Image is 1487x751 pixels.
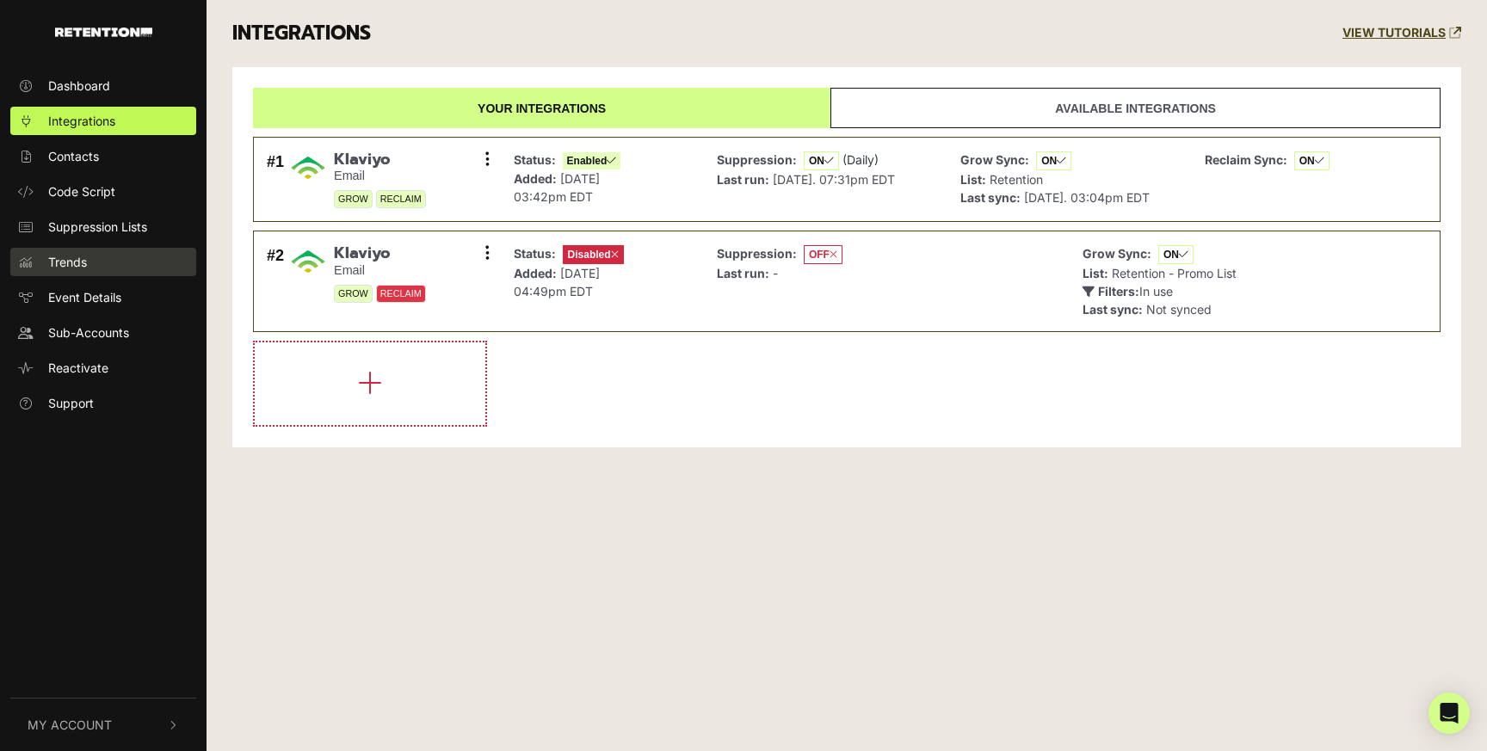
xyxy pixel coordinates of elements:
span: Support [48,394,94,412]
p: In use [1083,282,1237,300]
span: Event Details [48,288,121,306]
span: RECLAIM [376,190,426,208]
span: Klaviyo [334,151,426,169]
strong: Suppression: [717,246,797,261]
strong: Last sync: [960,190,1021,205]
a: Available integrations [830,88,1441,128]
a: Event Details [10,283,196,311]
span: ON [1158,245,1194,264]
a: Integrations [10,107,196,135]
small: Email [334,263,426,278]
a: Code Script [10,177,196,206]
a: Trends [10,248,196,276]
span: ON [1294,151,1330,170]
button: My Account [10,699,196,751]
strong: Added: [514,266,557,280]
span: Trends [48,253,87,271]
span: Retention [990,172,1043,187]
strong: Last run: [717,266,769,280]
strong: List: [1083,266,1108,280]
strong: Status: [514,152,556,167]
small: Email [334,169,426,183]
span: GROW [334,190,373,208]
div: Open Intercom Messenger [1428,693,1470,734]
span: Retention - Promo List [1112,266,1237,280]
span: Contacts [48,147,99,165]
span: GROW [334,285,373,303]
span: Reactivate [48,359,108,377]
img: Retention.com [55,28,152,37]
span: Code Script [48,182,115,200]
strong: Grow Sync: [1083,246,1151,261]
span: OFF [804,245,842,264]
a: Contacts [10,142,196,170]
strong: List: [960,172,986,187]
img: Klaviyo [291,151,325,185]
strong: Reclaim Sync: [1205,152,1287,167]
span: Klaviyo [334,244,426,263]
h3: INTEGRATIONS [232,22,371,46]
span: RECLAIM [376,285,426,303]
a: Sub-Accounts [10,318,196,347]
strong: Grow Sync: [960,152,1029,167]
a: Support [10,389,196,417]
span: Dashboard [48,77,110,95]
a: Reactivate [10,354,196,382]
span: (Daily) [842,152,879,167]
div: #1 [267,151,284,209]
span: My Account [28,716,112,734]
span: ON [804,151,839,170]
span: [DATE] 03:42pm EDT [514,171,600,204]
span: Not synced [1146,302,1212,317]
span: Disabled [563,245,624,264]
span: [DATE]. 03:04pm EDT [1024,190,1150,205]
strong: Last run: [717,172,769,187]
strong: Filters: [1098,284,1139,299]
a: Suppression Lists [10,212,196,241]
span: - [773,266,778,280]
span: Suppression Lists [48,218,147,236]
span: Sub-Accounts [48,323,129,342]
a: VIEW TUTORIALS [1342,26,1461,40]
span: Integrations [48,112,115,130]
a: Dashboard [10,71,196,100]
strong: Added: [514,171,557,186]
strong: Suppression: [717,152,797,167]
span: [DATE]. 07:31pm EDT [773,172,895,187]
span: Enabled [563,152,621,169]
strong: Status: [514,246,556,261]
strong: Last sync: [1083,302,1143,317]
img: Klaviyo [291,244,325,279]
div: #2 [267,244,284,318]
a: Your integrations [253,88,830,128]
span: ON [1036,151,1071,170]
